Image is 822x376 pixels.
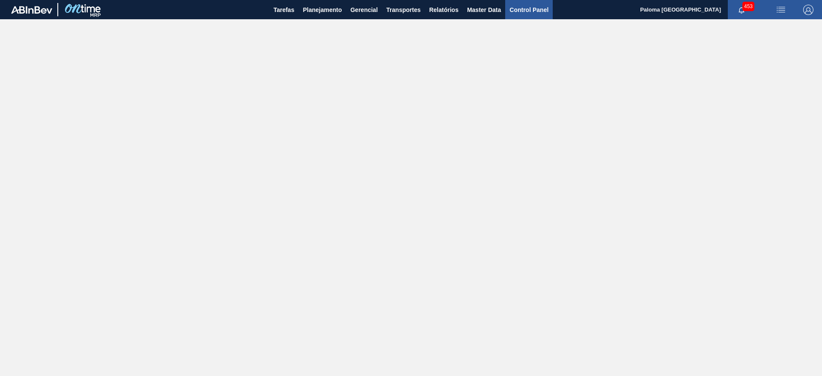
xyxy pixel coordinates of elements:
span: Relatórios [429,5,458,15]
button: Notificações [728,4,755,16]
img: userActions [776,5,786,15]
span: Transportes [386,5,420,15]
img: TNhmsLtSVTkK8tSr43FrP2fwEKptu5GPRR3wAAAABJRU5ErkJggg== [11,6,52,14]
span: Planejamento [303,5,342,15]
span: Control Panel [509,5,548,15]
span: Gerencial [350,5,378,15]
img: Logout [803,5,813,15]
span: Master Data [467,5,501,15]
span: Tarefas [274,5,295,15]
span: 453 [742,2,754,11]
